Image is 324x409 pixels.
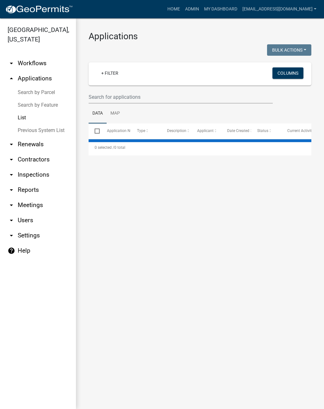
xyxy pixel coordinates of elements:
[101,123,131,139] datatable-header-cell: Application Number
[167,129,186,133] span: Description
[8,75,15,82] i: arrow_drop_up
[107,104,124,124] a: Map
[287,129,314,133] span: Current Activity
[8,141,15,148] i: arrow_drop_down
[96,67,123,79] a: + Filter
[267,44,311,56] button: Bulk Actions
[8,217,15,224] i: arrow_drop_down
[8,156,15,163] i: arrow_drop_down
[240,3,319,15] a: [EMAIL_ADDRESS][DOMAIN_NAME]
[8,171,15,179] i: arrow_drop_down
[8,232,15,239] i: arrow_drop_down
[227,129,249,133] span: Date Created
[89,140,311,155] div: 0 total
[131,123,161,139] datatable-header-cell: Type
[137,129,145,133] span: Type
[183,3,202,15] a: Admin
[8,60,15,67] i: arrow_drop_down
[191,123,221,139] datatable-header-cell: Applicant
[8,247,15,255] i: help
[272,67,303,79] button: Columns
[89,31,311,42] h3: Applications
[89,123,101,139] datatable-header-cell: Select
[251,123,281,139] datatable-header-cell: Status
[89,91,273,104] input: Search for applications
[89,104,107,124] a: Data
[221,123,251,139] datatable-header-cell: Date Created
[8,186,15,194] i: arrow_drop_down
[281,123,311,139] datatable-header-cell: Current Activity
[161,123,191,139] datatable-header-cell: Description
[8,201,15,209] i: arrow_drop_down
[202,3,240,15] a: My Dashboard
[197,129,214,133] span: Applicant
[107,129,141,133] span: Application Number
[165,3,183,15] a: Home
[257,129,268,133] span: Status
[95,145,114,150] span: 0 selected /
